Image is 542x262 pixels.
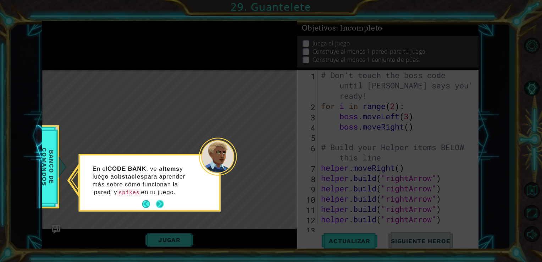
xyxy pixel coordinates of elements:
code: spikes [117,189,141,196]
strong: obstacles [114,173,144,180]
strong: Items [162,165,179,172]
span: Banco de comandos [39,131,57,202]
button: Next [156,200,164,208]
p: En el , ve a y luego a para aprender más sobre cómo funcionan la 'pared' y en tu juego. [93,165,199,196]
strong: CODE BANK [107,165,146,172]
button: Back [142,200,156,208]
